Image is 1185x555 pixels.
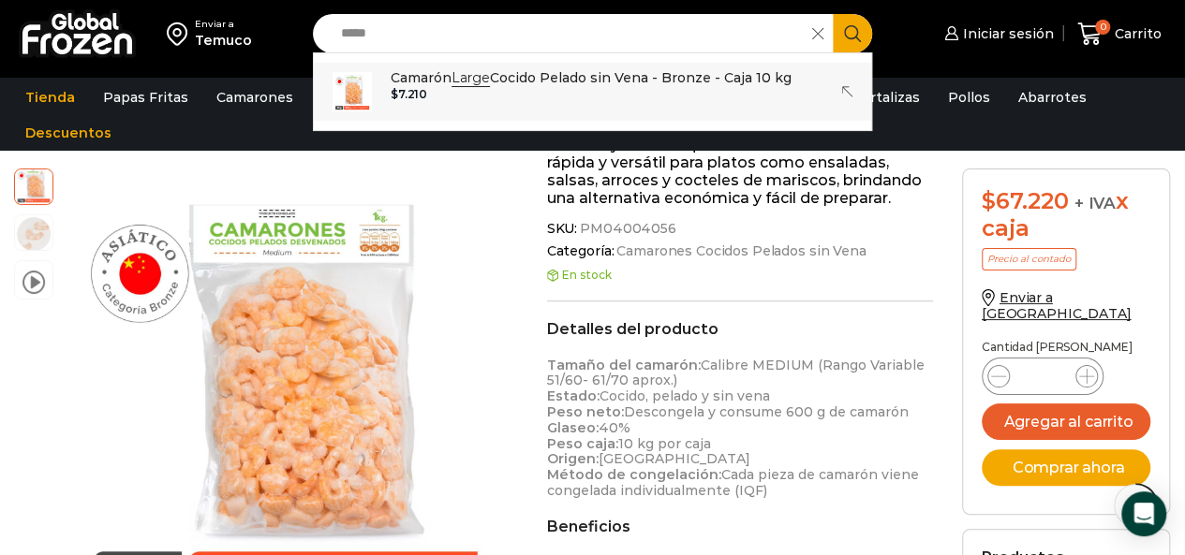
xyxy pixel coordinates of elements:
[391,67,792,88] p: Camarón Cocido Pelado sin Vena - Bronze - Caja 10 kg
[15,167,52,204] span: Camarón Medium Cocido Pelado sin Vena
[547,466,721,483] strong: Método de congelación:
[547,450,599,467] strong: Origen:
[982,341,1150,354] p: Cantidad [PERSON_NAME]
[452,69,490,87] strong: Large
[614,243,866,259] a: Camarones Cocidos Pelados sin Vena
[207,80,303,115] a: Camarones
[982,403,1150,440] button: Agregar al carrito
[940,15,1054,52] a: Iniciar sesión
[1110,24,1162,43] span: Carrito
[16,80,84,115] a: Tienda
[939,80,1000,115] a: Pollos
[547,358,934,499] p: Calibre MEDIUM (Rango Variable 51/60- 61/70 aprox.) Cocido, pelado y sin vena Descongela y consum...
[1009,80,1096,115] a: Abarrotes
[547,118,934,208] p: En su presentación de 1 kg, es perfecto para familias y clientes que necesitan una solución rápid...
[547,320,934,338] h2: Detalles del producto
[195,18,252,31] div: Enviar a
[15,215,52,253] span: camaron medium bronze
[314,63,872,121] a: CamarónLargeCocido Pelado sin Vena - Bronze - Caja 10 kg $7.210
[391,87,427,101] bdi: 7.210
[547,387,600,404] strong: Estado:
[167,18,195,50] img: address-field-icon.svg
[16,115,121,151] a: Descuentos
[391,87,398,101] span: $
[94,80,198,115] a: Papas Fritas
[577,221,676,237] span: PM04004056
[982,248,1076,270] p: Precio al contado
[982,187,1068,214] bdi: 67.220
[1095,20,1110,35] span: 0
[958,24,1054,43] span: Iniciar sesión
[547,357,701,373] strong: Tamaño del camarón:
[982,289,1132,322] a: Enviar a [GEOGRAPHIC_DATA]
[833,14,872,53] button: Search button
[547,221,934,237] span: SKU:
[1074,194,1116,212] span: + IVA
[841,80,929,115] a: Hortalizas
[547,419,599,436] strong: Glaseo:
[1121,491,1166,536] div: Open Intercom Messenger
[982,449,1150,486] button: Comprar ahora
[547,435,618,452] strong: Peso caja:
[1025,363,1060,389] input: Product quantity
[547,518,934,535] h2: Beneficios
[982,188,1150,242] div: x caja
[982,187,996,214] span: $
[547,403,624,420] strong: Peso neto:
[195,31,252,50] div: Temuco
[547,269,934,282] p: En stock
[547,243,934,259] span: Categoría:
[1073,12,1166,56] a: 0 Carrito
